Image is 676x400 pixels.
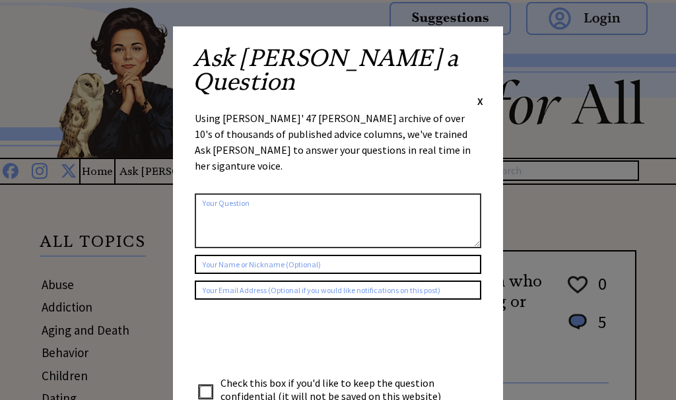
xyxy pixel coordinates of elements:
[195,313,395,364] iframe: reCAPTCHA
[195,255,481,274] input: Your Name or Nickname (Optional)
[193,46,483,94] h2: Ask [PERSON_NAME] a Question
[195,281,481,300] input: Your Email Address (Optional if you would like notifications on this post)
[195,110,481,187] div: Using [PERSON_NAME]' 47 [PERSON_NAME] archive of over 10's of thousands of published advice colum...
[477,94,483,108] span: X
